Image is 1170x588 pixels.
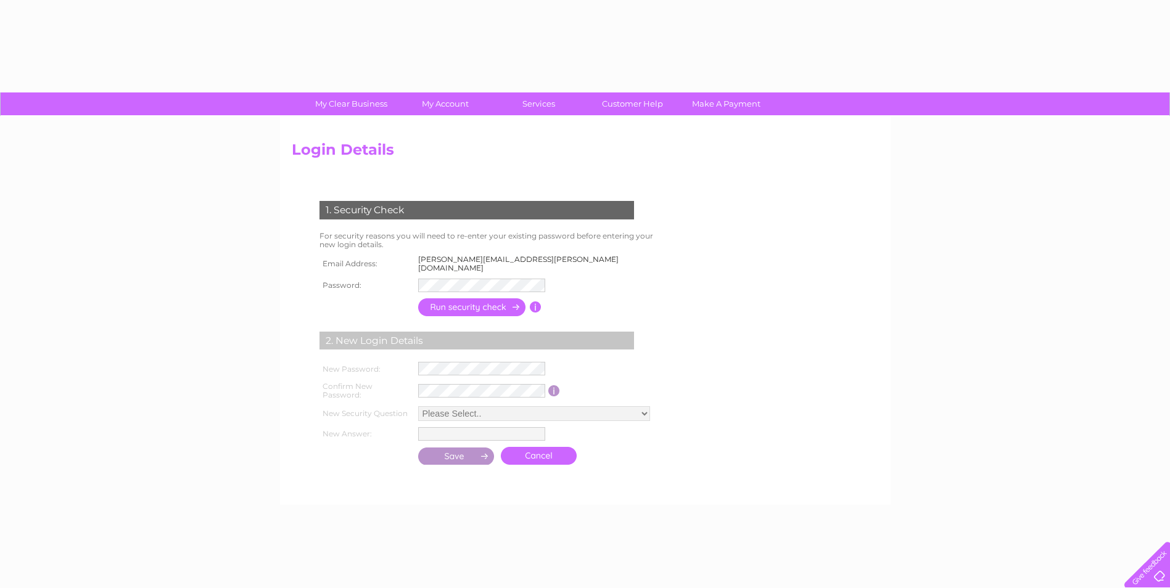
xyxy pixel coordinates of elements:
a: Cancel [501,447,577,465]
a: Make A Payment [675,92,777,115]
input: Submit [418,447,495,465]
th: New Password: [316,359,415,378]
th: Password: [316,276,415,295]
td: [PERSON_NAME][EMAIL_ADDRESS][PERSON_NAME][DOMAIN_NAME] [415,252,667,276]
th: New Answer: [316,424,415,444]
div: 1. Security Check [319,201,634,219]
input: Information [548,385,560,396]
th: Confirm New Password: [316,378,415,403]
div: 2. New Login Details [319,332,634,350]
th: Email Address: [316,252,415,276]
a: My Account [394,92,496,115]
input: Information [530,301,542,312]
a: Customer Help [582,92,683,115]
td: For security reasons you will need to re-enter your existing password before entering your new lo... [316,229,667,252]
th: New Security Question [316,403,415,424]
a: My Clear Business [300,92,402,115]
a: Services [488,92,590,115]
h2: Login Details [292,141,879,165]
